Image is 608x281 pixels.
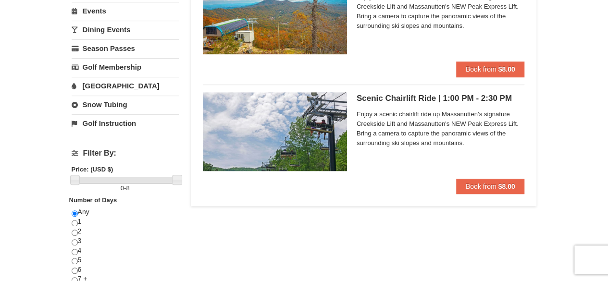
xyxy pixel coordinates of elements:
a: Snow Tubing [72,96,179,113]
button: Book from $8.00 [456,61,525,77]
span: Enjoy a scenic chairlift ride up Massanutten’s signature Creekside Lift and Massanutten's NEW Pea... [357,110,525,148]
span: Book from [466,65,496,73]
strong: Price: (USD $) [72,166,113,173]
label: - [72,183,179,193]
a: Golf Instruction [72,114,179,132]
a: Events [72,2,179,20]
a: Season Passes [72,39,179,57]
a: Golf Membership [72,58,179,76]
strong: Number of Days [69,196,117,204]
strong: $8.00 [498,183,515,190]
span: 8 [126,184,129,192]
img: 24896431-9-664d1467.jpg [203,92,347,171]
span: Book from [466,183,496,190]
button: Book from $8.00 [456,179,525,194]
span: 0 [121,184,124,192]
a: [GEOGRAPHIC_DATA] [72,77,179,95]
strong: $8.00 [498,65,515,73]
a: Dining Events [72,21,179,38]
h5: Scenic Chairlift Ride | 1:00 PM - 2:30 PM [357,94,525,103]
h4: Filter By: [72,149,179,158]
